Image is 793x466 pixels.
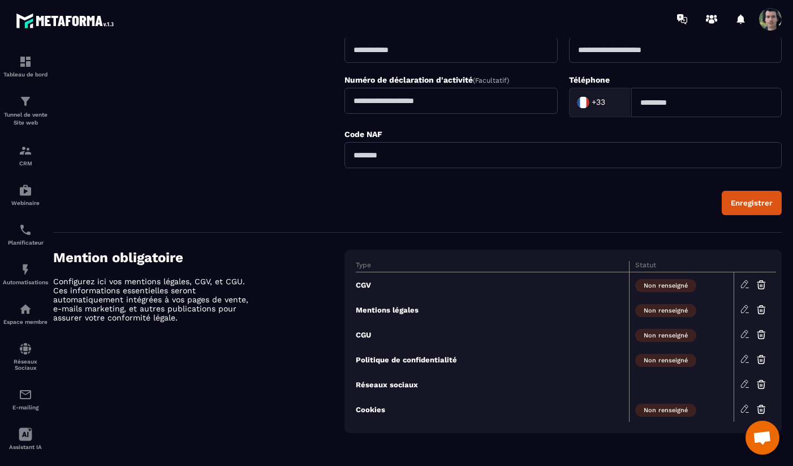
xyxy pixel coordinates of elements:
[635,304,696,317] span: Non renseigné
[19,388,32,401] img: email
[635,329,696,342] span: Non renseigné
[3,240,48,246] p: Planificateur
[3,404,48,411] p: E-mailing
[356,347,629,372] td: Politique de confidentialité
[3,71,48,78] p: Tableau de bord
[608,94,619,111] input: Search for option
[19,302,32,316] img: automations
[356,322,629,347] td: CGU
[629,261,734,272] th: Statut
[635,279,696,292] span: Non renseigné
[344,75,509,84] label: Numéro de déclaration d'activité
[635,404,696,417] span: Non renseigné
[3,279,48,285] p: Automatisations
[572,91,594,114] img: Country Flag
[3,160,48,166] p: CRM
[3,444,48,450] p: Assistant IA
[3,86,48,135] a: formationformationTunnel de vente Site web
[3,294,48,334] a: automationsautomationsEspace membre
[344,130,382,139] label: Code NAF
[3,358,48,371] p: Réseaux Sociaux
[356,297,629,322] td: Mentions légales
[19,183,32,197] img: automations
[3,319,48,325] p: Espace membre
[356,372,629,397] td: Réseaux sociaux
[19,55,32,69] img: formation
[19,95,32,108] img: formation
[569,75,610,84] label: Téléphone
[473,76,509,84] span: (Facultatif)
[53,250,344,266] h4: Mention obligatoire
[3,135,48,175] a: formationformationCRM
[356,397,629,422] td: Cookies
[3,334,48,379] a: social-networksocial-networkRéseaux Sociaux
[569,88,631,117] div: Search for option
[53,277,251,322] p: Configurez ici vos mentions légales, CGV, et CGU. Ces informations essentielles seront automatiqu...
[356,261,629,272] th: Type
[19,342,32,356] img: social-network
[16,10,118,31] img: logo
[745,421,779,455] div: Ouvrir le chat
[3,200,48,206] p: Webinaire
[356,272,629,298] td: CGV
[731,199,773,207] div: Enregistrer
[3,175,48,215] a: automationsautomationsWebinaire
[19,263,32,276] img: automations
[3,379,48,419] a: emailemailE-mailing
[3,254,48,294] a: automationsautomationsAutomatisations
[3,419,48,459] a: Assistant IA
[19,223,32,237] img: scheduler
[3,215,48,254] a: schedulerschedulerPlanificateur
[3,46,48,86] a: formationformationTableau de bord
[19,144,32,157] img: formation
[3,111,48,127] p: Tunnel de vente Site web
[635,354,696,367] span: Non renseigné
[592,97,605,108] span: +33
[722,191,782,215] button: Enregistrer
